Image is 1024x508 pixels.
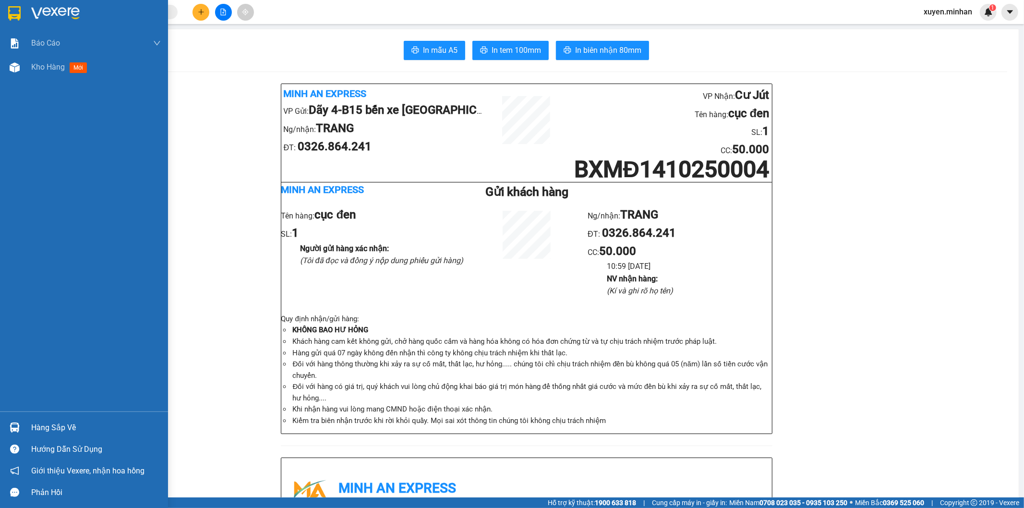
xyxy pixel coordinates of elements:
span: In mẫu A5 [423,44,458,56]
span: Báo cáo [31,37,60,49]
span: Miền Nam [729,497,847,508]
button: caret-down [1001,4,1018,21]
span: Hỗ trợ kỹ thuật: [548,497,636,508]
span: Kho hàng [31,62,65,72]
img: warehouse-icon [10,423,20,433]
span: mới [70,62,87,73]
span: Cung cấp máy in - giấy in: [652,497,727,508]
li: Tên hàng: [567,105,770,123]
b: TRANG [620,208,658,221]
span: message [10,488,19,497]
li: Ng/nhận: [284,120,486,138]
div: 50.000 [111,50,181,64]
i: (Kí và ghi rõ họ tên) [607,286,673,295]
span: SL [104,69,117,82]
button: printerIn mẫu A5 [404,41,465,60]
div: Phản hồi [31,485,161,500]
span: plus [198,9,205,15]
span: CC : [111,53,124,63]
button: plus [193,4,209,21]
li: Kiểm tra biên nhận trước khi rời khỏi quầy. Mọi sai xót thông tin chúng tôi không chịu trách nhiệm [291,415,772,427]
span: : [597,248,636,257]
button: file-add [215,4,232,21]
span: Giới thiệu Vexere, nhận hoa hồng [31,465,145,477]
img: solution-icon [10,38,20,48]
li: Đối với hàng thông thường khi xảy ra sự cố mất, thất lạc, hư hỏng..... chúng tôi chỉ chịu trách n... [291,359,772,381]
b: Minh An Express [339,480,457,496]
b: TRANG [316,121,354,135]
li: Tên hàng: [281,206,465,224]
b: cục đen [315,208,356,221]
b: Minh An Express [281,184,364,195]
li: Khi nhận hàng vui lòng mang CMND hoặc điện thoại xác nhận. [291,404,772,415]
i: (Tôi đã đọc và đồng ý nộp dung phiếu gửi hàng) [301,256,464,265]
img: icon-new-feature [984,8,993,16]
b: Cư Jút [735,88,769,102]
ul: CC [588,206,771,297]
sup: 1 [989,4,996,11]
b: 50.000 [599,244,636,258]
span: ⚪️ [850,501,853,505]
span: printer [564,46,571,55]
div: Quy định nhận/gửi hàng : [281,314,772,427]
span: printer [411,46,419,55]
li: Ng/nhận: [588,206,771,224]
li: ĐT: [588,224,771,242]
b: 1 [292,226,299,240]
b: Gửi khách hàng [485,185,568,199]
li: Hàng gửi quá 07 ngày không đến nhận thì công ty không chịu trách nhiệm khi thất lạc. [291,348,772,359]
div: 0326864241 [112,31,180,45]
li: SL: [567,122,770,141]
button: printerIn tem 100mm [472,41,549,60]
b: cục đen [728,107,770,120]
b: Dãy 4-B15 bến xe [GEOGRAPHIC_DATA] [309,103,515,117]
span: In tem 100mm [492,44,541,56]
span: down [153,39,161,47]
span: Gửi: [8,9,23,19]
span: Miền Bắc [855,497,924,508]
b: 1 [762,124,769,138]
span: caret-down [1006,8,1014,16]
span: copyright [971,499,977,506]
span: printer [480,46,488,55]
li: CC [567,141,770,159]
li: SL: [281,224,465,242]
li: VP Gửi: [284,101,486,120]
button: printerIn biên nhận 80mm [556,41,649,60]
img: warehouse-icon [10,62,20,73]
li: Khách hàng cam kết không gửi, chở hàng quốc cấm và hàng hóa không có hóa đơn chứng từ và tự chịu ... [291,336,772,348]
li: ĐT: [284,138,486,156]
span: : [730,146,769,155]
b: 0326.864.241 [298,140,372,153]
b: Minh An Express [284,88,367,99]
span: 1 [991,4,994,11]
h1: BXMĐ1410250004 [567,159,770,180]
img: logo-vxr [8,6,21,21]
div: TRANG [112,20,180,31]
li: Đối với hàng có giá trị, quý khách vui lòng chủ động khai báo giá trị món hàng để thống nhất giá ... [291,381,772,404]
span: aim [242,9,249,15]
div: Tên hàng: cục đen ( : 1 ) [8,70,180,82]
strong: 0708 023 035 - 0935 103 250 [759,499,847,507]
b: 0326.864.241 [602,226,676,240]
span: xuyen.minhan [916,6,980,18]
b: Người gửi hàng xác nhận : [301,244,389,253]
li: 10:59 [DATE] [607,260,771,272]
b: NV nhận hàng : [607,274,658,283]
strong: 0369 525 060 [883,499,924,507]
span: Nhận: [112,9,135,19]
span: notification [10,466,19,475]
strong: 1900 633 818 [595,499,636,507]
div: Hướng dẫn sử dụng [31,442,161,457]
div: Hàng sắp về [31,421,161,435]
strong: KHÔNG BAO HƯ HỎNG [293,326,369,334]
span: In biên nhận 80mm [575,44,641,56]
span: file-add [220,9,227,15]
span: | [643,497,645,508]
span: question-circle [10,445,19,454]
div: Cư Jút [112,8,180,20]
li: VP Nhận: [567,86,770,105]
button: aim [237,4,254,21]
span: | [931,497,933,508]
b: 50.000 [732,143,769,156]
